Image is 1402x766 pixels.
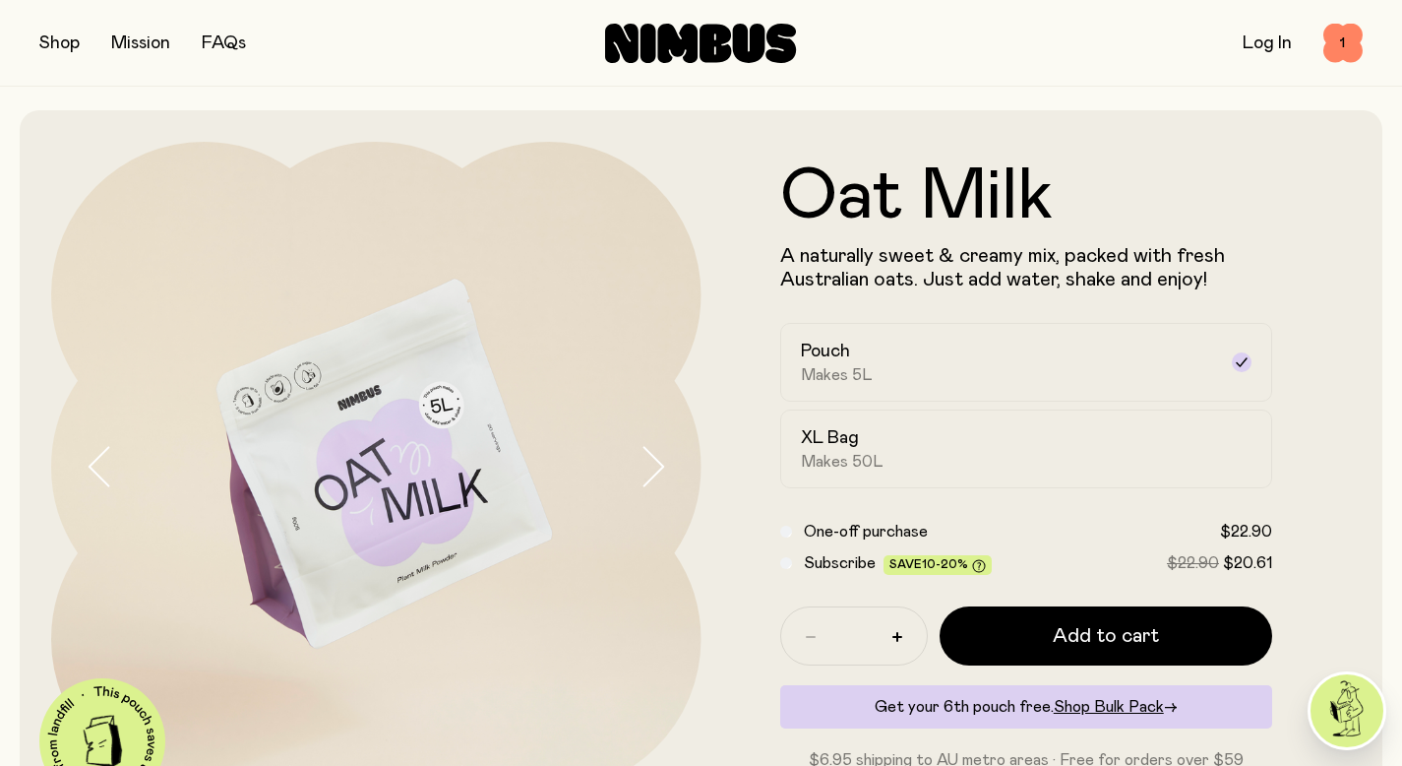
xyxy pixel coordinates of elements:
span: One-off purchase [804,524,928,540]
span: Subscribe [804,555,876,571]
h2: XL Bag [801,426,859,450]
h2: Pouch [801,340,850,363]
button: Add to cart [940,606,1273,666]
a: Mission [111,34,170,52]
span: Shop Bulk Pack [1054,699,1164,715]
a: Shop Bulk Pack→ [1054,699,1178,715]
a: FAQs [202,34,246,52]
span: Save [889,558,986,573]
a: Log In [1243,34,1292,52]
img: agent [1311,674,1383,747]
span: $22.90 [1220,524,1272,540]
div: Get your 6th pouch free. [780,685,1273,729]
span: Add to cart [1053,622,1159,650]
span: Makes 5L [801,365,873,385]
span: Makes 50L [801,452,884,472]
span: $20.61 [1223,555,1272,571]
p: A naturally sweet & creamy mix, packed with fresh Australian oats. Just add water, shake and enjoy! [780,244,1273,291]
span: $22.90 [1167,555,1219,571]
span: 10-20% [922,558,968,570]
h1: Oat Milk [780,161,1273,232]
button: 1 [1323,24,1363,63]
